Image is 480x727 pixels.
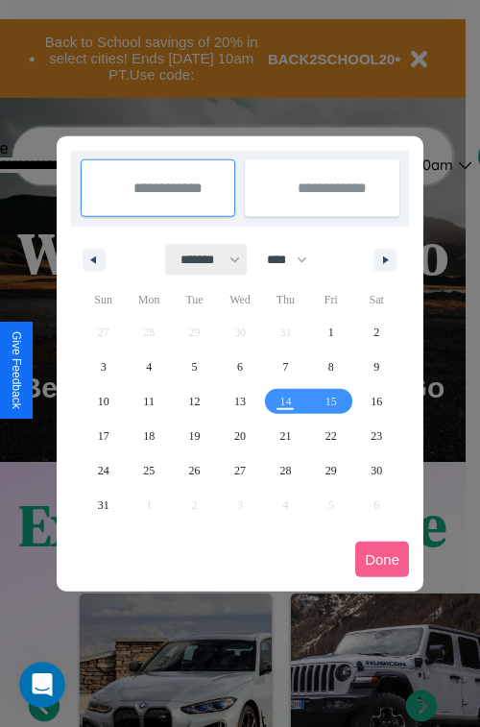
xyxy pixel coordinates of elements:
[325,384,337,419] span: 15
[189,419,201,453] span: 19
[172,384,217,419] button: 12
[263,284,308,315] span: Thu
[10,331,23,409] div: Give Feedback
[354,350,399,384] button: 9
[282,350,288,384] span: 7
[234,419,246,453] span: 20
[263,384,308,419] button: 14
[192,350,198,384] span: 5
[263,453,308,488] button: 28
[373,350,379,384] span: 9
[126,384,171,419] button: 11
[143,453,155,488] span: 25
[325,453,337,488] span: 29
[146,350,152,384] span: 4
[237,350,243,384] span: 6
[143,384,155,419] span: 11
[172,350,217,384] button: 5
[81,453,126,488] button: 24
[371,419,382,453] span: 23
[98,419,109,453] span: 17
[308,284,353,315] span: Fri
[328,315,334,350] span: 1
[81,284,126,315] span: Sun
[217,284,262,315] span: Wed
[126,284,171,315] span: Mon
[126,350,171,384] button: 4
[217,350,262,384] button: 6
[189,384,201,419] span: 12
[325,419,337,453] span: 22
[279,419,291,453] span: 21
[308,419,353,453] button: 22
[355,542,409,577] button: Done
[172,453,217,488] button: 26
[98,453,109,488] span: 24
[126,453,171,488] button: 25
[234,384,246,419] span: 13
[371,384,382,419] span: 16
[263,350,308,384] button: 7
[172,284,217,315] span: Tue
[217,453,262,488] button: 27
[308,315,353,350] button: 1
[19,662,65,708] iframe: Intercom live chat
[328,350,334,384] span: 8
[81,384,126,419] button: 10
[234,453,246,488] span: 27
[217,419,262,453] button: 20
[279,453,291,488] span: 28
[101,350,107,384] span: 3
[354,384,399,419] button: 16
[98,384,109,419] span: 10
[308,453,353,488] button: 29
[354,284,399,315] span: Sat
[81,488,126,522] button: 31
[354,419,399,453] button: 23
[143,419,155,453] span: 18
[263,419,308,453] button: 21
[217,384,262,419] button: 13
[373,315,379,350] span: 2
[354,315,399,350] button: 2
[279,384,291,419] span: 14
[126,419,171,453] button: 18
[189,453,201,488] span: 26
[81,350,126,384] button: 3
[371,453,382,488] span: 30
[308,350,353,384] button: 8
[354,453,399,488] button: 30
[81,419,126,453] button: 17
[308,384,353,419] button: 15
[98,488,109,522] span: 31
[172,419,217,453] button: 19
